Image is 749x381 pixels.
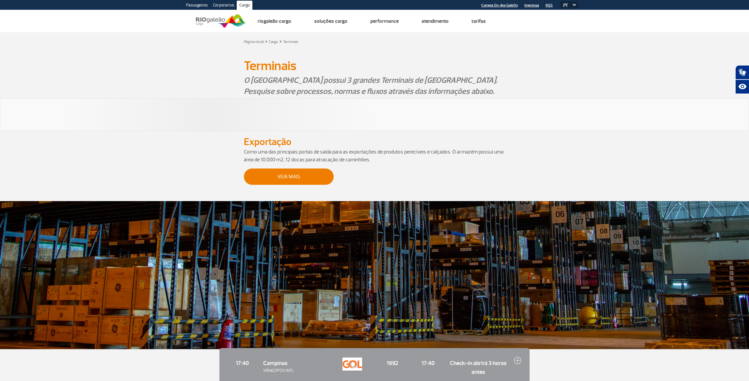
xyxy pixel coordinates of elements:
[244,75,505,97] p: O [GEOGRAPHIC_DATA] possui 3 grandes Terminais de [GEOGRAPHIC_DATA]. Pesquise sobre processos, no...
[265,37,267,45] a: >
[378,353,407,358] span: Nº DO VOO
[228,353,257,358] span: HORÁRIO
[735,80,749,94] button: Abrir recursos assistivos.
[314,18,347,24] a: Soluções Cargo
[210,1,237,11] a: Corporativo
[343,353,372,358] span: CIA AÉREA
[378,359,407,367] span: 1992
[370,18,399,24] a: Performance
[414,353,443,358] span: HORÁRIO ESTIMADO
[244,136,505,148] h2: Exportação
[244,148,505,164] p: Como uma das principais portas de saída para as exportações de produtos perecíveis e calçados. O ...
[735,65,749,80] button: Abrir tradutor de língua de sinais.
[449,359,507,376] span: Check-in abrirá 3 horas antes
[735,65,749,94] div: Plugin de acessibilidade da Hand Talk.
[449,353,507,358] span: STATUS
[244,169,334,185] a: Veja Mais
[546,3,553,7] a: RQS
[283,39,298,44] a: Terminais
[183,1,210,11] a: Passageiros
[258,18,291,24] a: Riogaleão Cargo
[244,60,505,71] h1: Terminais
[269,39,278,44] a: Cargo
[471,18,486,24] a: Tarifas
[414,359,443,367] span: 17:40
[481,3,518,7] a: Compra On-line GaleOn
[263,353,336,358] span: DESTINO
[524,3,539,7] a: Imprensa
[228,359,257,367] span: 17:40
[279,37,282,45] a: >
[263,368,336,374] span: VIRACOPOS INTL
[244,39,264,44] a: Página inicial
[422,18,449,24] a: Atendimento
[263,359,287,367] span: Campinas
[237,1,252,11] a: Cargo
